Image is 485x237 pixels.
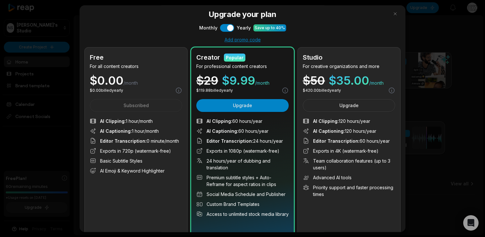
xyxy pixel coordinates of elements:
[90,148,182,154] li: Exports in 720p (watermark-free)
[100,118,126,124] span: AI Clipping :
[369,80,384,86] span: /month
[303,157,395,171] li: Team collaboration features (up to 3 users)
[303,75,325,86] div: $ 50
[196,75,218,86] div: $ 29
[100,118,153,124] span: 1 hour/month
[303,63,395,70] p: For creative organizations and more
[90,53,104,62] h2: Free
[196,201,289,207] li: Custom Brand Templates
[207,128,268,134] span: 60 hours/year
[207,138,283,144] span: 24 hours/year
[196,99,289,112] button: Upgrade
[85,8,400,20] h3: Upgrade your plan
[207,118,232,124] span: AI Clipping :
[313,128,345,134] span: AI Captioning :
[226,54,243,61] div: Popular
[100,128,159,134] span: 1 hour/month
[303,88,341,93] p: $ 420.00 billed yearly
[303,53,322,62] h2: Studio
[313,138,390,144] span: 60 hours/year
[196,53,220,62] h2: Creator
[196,174,289,188] li: Premium subtitle styles + Auto-Reframe for aspect ratios in clips
[207,118,262,124] span: 60 hours/year
[85,37,400,42] div: Add promo code
[90,167,182,174] li: AI Emoji & Keyword Highlighter
[303,184,395,198] li: Priority support and faster processing times
[329,75,369,86] span: $ 35.00
[100,128,132,134] span: AI Captioning :
[196,63,289,70] p: For professional content creators
[90,157,182,164] li: Basic Subtitle Styles
[123,80,138,86] span: /month
[313,128,376,134] span: 120 hours/year
[90,75,123,86] span: $ 0.00
[255,25,285,30] div: Save up to 40%
[196,157,289,171] li: 24 hours/year of dubbing and translation
[313,118,370,124] span: 120 hours/year
[90,63,182,70] p: For all content creators
[303,99,395,112] button: Upgrade
[313,138,360,144] span: Editor Transcription :
[255,80,269,86] span: /month
[207,128,238,134] span: AI Captioning :
[100,138,179,144] span: 0 minute/month
[222,75,255,86] span: $ 9.99
[90,88,123,93] p: $ 0.00 billed yearly
[100,138,147,144] span: Editor Transcription :
[199,24,217,31] span: Monthly
[196,148,289,154] li: Exports in 1080p (watermark-free)
[196,191,289,198] li: Social Media Schedule and Publisher
[196,211,289,217] li: Access to unlimited stock media library
[237,24,251,31] span: Yearly
[303,174,395,181] li: Advanced AI tools
[303,148,395,154] li: Exports in 4K (watermark-free)
[196,88,233,93] p: $ 119.88 billed yearly
[207,138,253,144] span: Editor Transcription :
[313,118,339,124] span: AI Clipping :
